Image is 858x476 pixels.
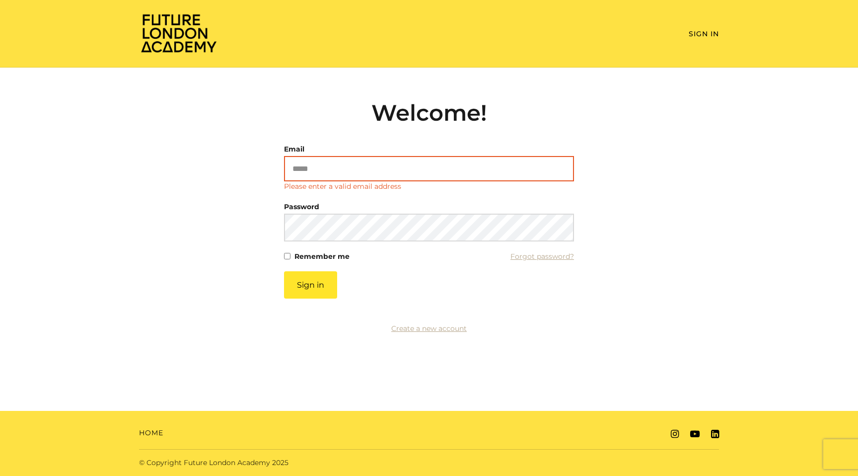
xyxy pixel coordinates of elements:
div: © Copyright Future London Academy 2025 [131,458,429,468]
a: Create a new account [391,324,467,333]
label: Email [284,142,304,156]
img: Home Page [139,13,218,53]
a: Sign In [689,29,719,38]
label: Remember me [294,249,350,263]
button: Sign in [284,271,337,299]
a: Forgot password? [510,249,574,263]
label: Password [284,200,319,214]
h2: Welcome! [284,99,574,126]
a: Home [139,428,163,438]
p: Please enter a valid email address [284,181,401,192]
